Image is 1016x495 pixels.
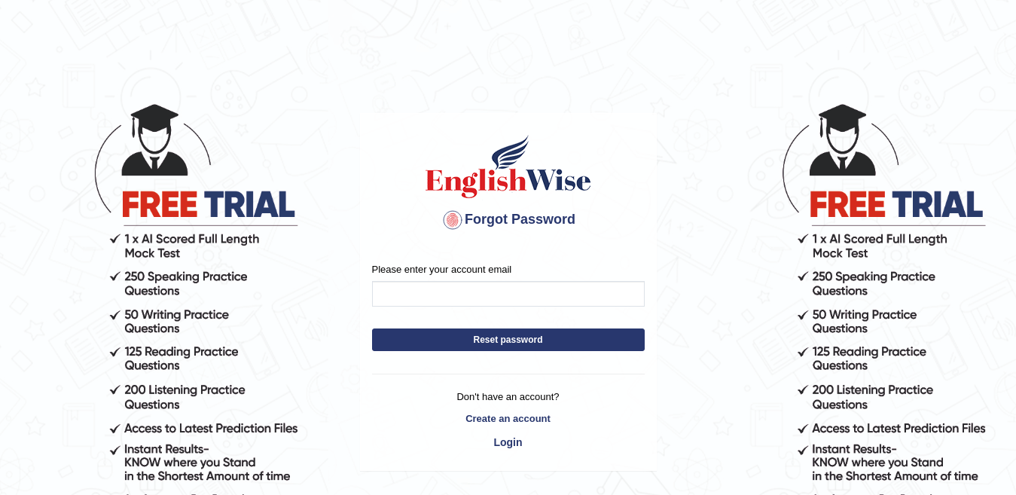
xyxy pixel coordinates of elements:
img: English Wise [423,133,594,200]
p: Don't have an account? [372,390,645,404]
label: Please enter your account email [372,262,512,277]
a: Login [372,429,645,455]
span: Forgot Password [441,212,575,227]
a: Create an account [372,411,645,426]
button: Reset password [372,328,645,351]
